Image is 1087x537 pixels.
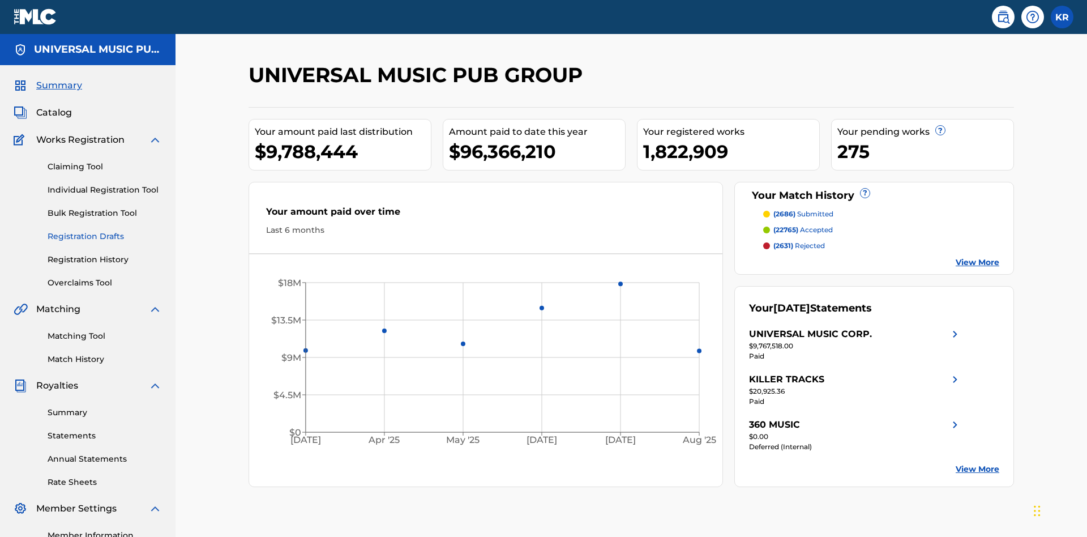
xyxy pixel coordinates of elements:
[773,210,795,218] span: (2686)
[749,418,962,452] a: 360 MUSICright chevron icon$0.00Deferred (Internal)
[48,330,162,342] a: Matching Tool
[48,254,162,266] a: Registration History
[1026,10,1039,24] img: help
[749,373,962,407] a: KILLER TRACKSright chevron icon$20,925.36Paid
[148,379,162,393] img: expand
[643,139,819,164] div: 1,822,909
[273,390,301,400] tspan: $4.5M
[48,231,162,242] a: Registration Drafts
[249,62,588,88] h2: UNIVERSAL MUSIC PUB GROUP
[369,435,400,446] tspan: Apr '25
[948,418,962,432] img: right chevron icon
[289,427,301,438] tspan: $0
[278,278,301,288] tspan: $18M
[773,225,798,234] span: (22765)
[148,302,162,316] img: expand
[763,241,1000,251] a: (2631) rejected
[36,133,125,147] span: Works Registration
[48,476,162,488] a: Rate Sheets
[36,502,117,515] span: Member Settings
[36,106,72,120] span: Catalog
[948,327,962,341] img: right chevron icon
[148,133,162,147] img: expand
[682,435,716,446] tspan: Aug '25
[527,435,558,446] tspan: [DATE]
[14,502,27,515] img: Member Settings
[48,453,162,465] a: Annual Statements
[837,125,1013,139] div: Your pending works
[763,225,1000,235] a: (22765) accepted
[861,189,870,198] span: ?
[936,126,945,135] span: ?
[749,327,962,361] a: UNIVERSAL MUSIC CORP.right chevron icon$9,767,518.00Paid
[48,277,162,289] a: Overclaims Tool
[837,139,1013,164] div: 275
[14,302,28,316] img: Matching
[266,224,705,236] div: Last 6 months
[14,106,27,120] img: Catalog
[956,257,999,268] a: View More
[992,6,1015,28] a: Public Search
[773,225,833,235] p: accepted
[255,125,431,139] div: Your amount paid last distribution
[36,302,80,316] span: Matching
[271,315,301,326] tspan: $13.5M
[14,379,27,393] img: Royalties
[14,79,82,92] a: SummarySummary
[48,430,162,442] a: Statements
[749,442,962,452] div: Deferred (Internal)
[1021,6,1044,28] div: Help
[36,379,78,393] span: Royalties
[1030,483,1087,537] iframe: Chat Widget
[749,327,872,341] div: UNIVERSAL MUSIC CORP.
[36,79,82,92] span: Summary
[48,161,162,173] a: Claiming Tool
[281,352,301,363] tspan: $9M
[773,241,793,250] span: (2631)
[749,301,872,316] div: Your Statements
[749,432,962,442] div: $0.00
[749,188,1000,203] div: Your Match History
[48,353,162,365] a: Match History
[14,43,27,57] img: Accounts
[148,502,162,515] img: expand
[1034,494,1041,528] div: Drag
[255,139,431,164] div: $9,788,444
[48,207,162,219] a: Bulk Registration Tool
[996,10,1010,24] img: search
[763,209,1000,219] a: (2686) submitted
[773,209,833,219] p: submitted
[643,125,819,139] div: Your registered works
[449,139,625,164] div: $96,366,210
[956,463,999,475] a: View More
[749,418,800,432] div: 360 MUSIC
[773,241,825,251] p: rejected
[14,8,57,25] img: MLC Logo
[14,106,72,120] a: CatalogCatalog
[749,373,824,386] div: KILLER TRACKS
[749,351,962,361] div: Paid
[749,386,962,397] div: $20,925.36
[290,435,321,446] tspan: [DATE]
[606,435,636,446] tspan: [DATE]
[948,373,962,386] img: right chevron icon
[749,397,962,407] div: Paid
[48,184,162,196] a: Individual Registration Tool
[449,125,625,139] div: Amount paid to date this year
[48,407,162,419] a: Summary
[14,79,27,92] img: Summary
[749,341,962,351] div: $9,767,518.00
[14,133,28,147] img: Works Registration
[266,205,705,224] div: Your amount paid over time
[1051,6,1073,28] div: User Menu
[34,43,162,56] h5: UNIVERSAL MUSIC PUB GROUP
[447,435,480,446] tspan: May '25
[773,302,810,314] span: [DATE]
